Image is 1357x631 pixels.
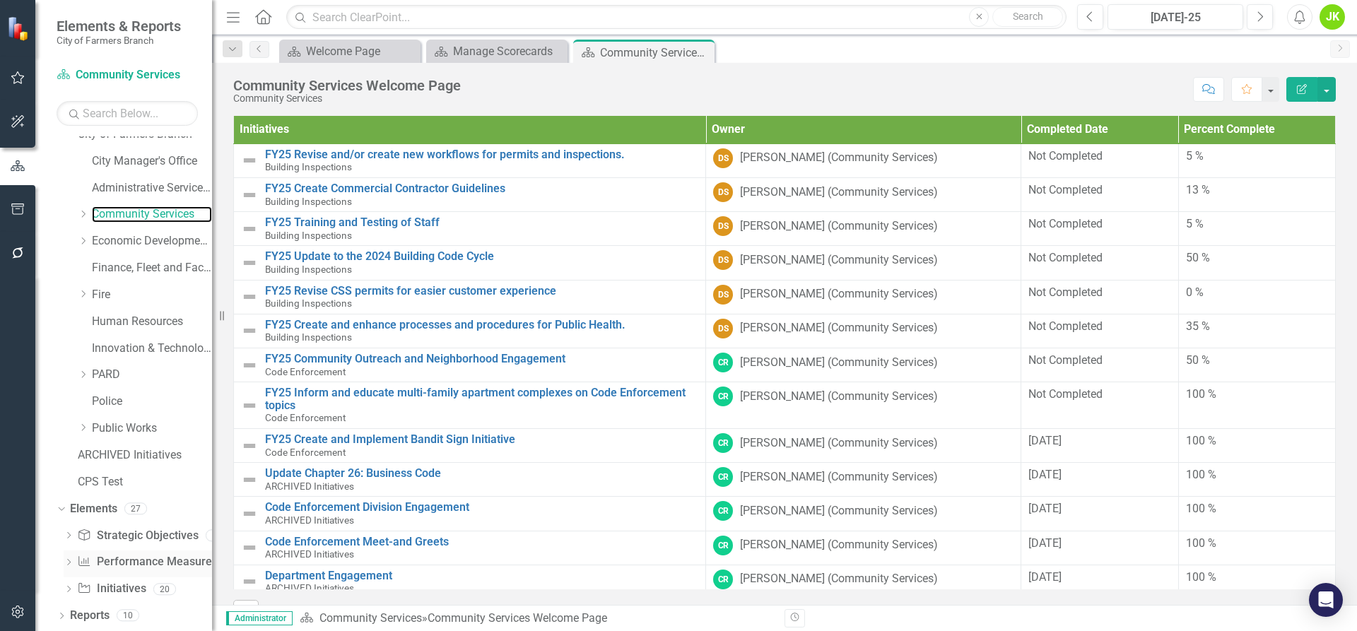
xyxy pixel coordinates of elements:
[1186,433,1328,449] div: 100 %
[1028,468,1062,481] span: [DATE]
[234,178,706,212] td: Double-Click to Edit Right Click for Context Menu
[233,78,461,93] div: Community Services Welcome Page
[706,280,1021,314] td: Double-Click to Edit
[234,565,706,598] td: Double-Click to Edit Right Click for Context Menu
[1028,216,1170,232] div: Not Completed
[740,286,938,302] div: [PERSON_NAME] (Community Services)
[241,187,258,204] img: Not Defined
[241,573,258,590] img: Not Defined
[241,152,258,169] img: Not Defined
[92,153,212,170] a: City Manager's Office
[241,505,258,522] img: Not Defined
[70,608,110,624] a: Reports
[241,288,258,305] img: Not Defined
[1021,382,1178,429] td: Double-Click to Edit
[265,161,352,172] span: Building Inspections
[92,287,212,303] a: Fire
[453,42,564,60] div: Manage Scorecards
[1178,565,1335,598] td: Double-Click to Edit
[77,581,146,597] a: Initiatives
[234,463,706,497] td: Double-Click to Edit Right Click for Context Menu
[1028,182,1170,199] div: Not Completed
[1021,531,1178,565] td: Double-Click to Edit
[1112,9,1238,26] div: [DATE]-25
[78,474,212,490] a: CPS Test
[713,570,733,589] div: CR
[1108,4,1243,30] button: [DATE]-25
[1178,531,1335,565] td: Double-Click to Edit
[1178,497,1335,531] td: Double-Click to Edit
[1028,434,1062,447] span: [DATE]
[234,348,706,382] td: Double-Click to Edit Right Click for Context Menu
[1028,250,1170,266] div: Not Completed
[1320,4,1345,30] button: JK
[265,433,698,446] a: FY25 Create and Implement Bandit Sign Initiative
[265,514,354,526] span: ARCHIVED Initiatives
[740,469,938,485] div: [PERSON_NAME] (Community Services)
[706,143,1021,177] td: Double-Click to Edit
[283,42,417,60] a: Welcome Page
[1021,143,1178,177] td: Double-Click to Edit
[1186,467,1328,483] div: 100 %
[1178,143,1335,177] td: Double-Click to Edit
[92,420,212,437] a: Public Works
[241,254,258,271] img: Not Defined
[1021,497,1178,531] td: Double-Click to Edit
[124,502,147,514] div: 27
[1013,11,1043,22] span: Search
[1028,353,1170,369] div: Not Completed
[286,5,1067,30] input: Search ClearPoint...
[265,501,698,514] a: Code Enforcement Division Engagement
[234,428,706,462] td: Double-Click to Edit Right Click for Context Menu
[1021,463,1178,497] td: Double-Click to Edit
[265,319,698,331] a: FY25 Create and enhance processes and procedures for Public Health.
[265,387,698,411] a: FY25 Inform and educate multi-family apartment complexes on Code Enforcement topics
[1028,536,1062,550] span: [DATE]
[740,503,938,519] div: [PERSON_NAME] (Community Services)
[740,184,938,201] div: [PERSON_NAME] (Community Services)
[706,314,1021,348] td: Double-Click to Edit
[706,463,1021,497] td: Double-Click to Edit
[706,348,1021,382] td: Double-Click to Edit
[92,206,212,223] a: Community Services
[1186,319,1328,335] div: 35 %
[265,196,352,207] span: Building Inspections
[57,101,198,126] input: Search Below...
[1021,348,1178,382] td: Double-Click to Edit
[206,529,228,541] div: 7
[713,501,733,521] div: CR
[265,182,698,195] a: FY25 Create Commercial Contractor Guidelines
[265,264,352,275] span: Building Inspections
[713,250,733,270] div: DS
[265,216,698,229] a: FY25 Training and Testing of Staff
[1186,387,1328,403] div: 100 %
[1186,353,1328,369] div: 50 %
[1186,182,1328,199] div: 13 %
[1028,148,1170,165] div: Not Completed
[740,435,938,452] div: [PERSON_NAME] (Community Services)
[265,250,698,263] a: FY25 Update to the 2024 Building Code Cycle
[92,367,212,383] a: PARD
[713,148,733,168] div: DS
[740,571,938,587] div: [PERSON_NAME] (Community Services)
[265,536,698,548] a: Code Enforcement Meet-and Greets
[241,539,258,556] img: Not Defined
[1028,570,1062,584] span: [DATE]
[153,583,176,595] div: 20
[234,212,706,246] td: Double-Click to Edit Right Click for Context Menu
[740,389,938,405] div: [PERSON_NAME] (Community Services)
[430,42,564,60] a: Manage Scorecards
[78,447,212,464] a: ARCHIVED Initiatives
[1186,216,1328,232] div: 5 %
[234,531,706,565] td: Double-Click to Edit Right Click for Context Menu
[265,412,346,423] span: Code Enforcement
[1186,285,1328,301] div: 0 %
[117,610,139,622] div: 10
[241,471,258,488] img: Not Defined
[1028,502,1062,515] span: [DATE]
[241,322,258,339] img: Not Defined
[265,447,346,458] span: Code Enforcement
[265,230,352,241] span: Building Inspections
[713,353,733,372] div: CR
[706,212,1021,246] td: Double-Click to Edit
